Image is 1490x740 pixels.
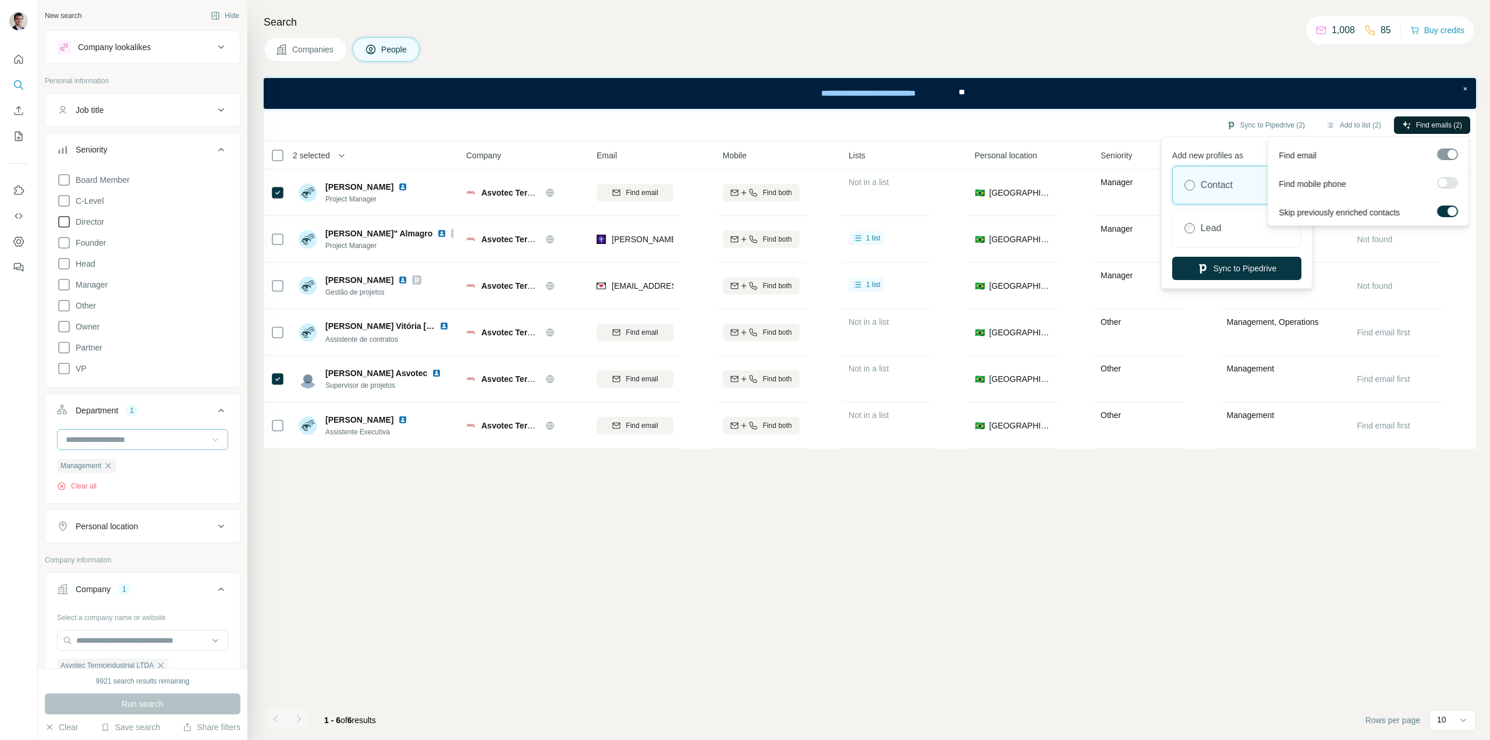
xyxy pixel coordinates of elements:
span: Mobile [723,150,747,161]
span: Find email [626,420,658,431]
div: Job title [76,104,104,116]
button: Enrich CSV [9,100,28,121]
img: LinkedIn logo [398,182,407,192]
span: Not found [1357,235,1393,244]
button: Find email [597,184,673,201]
button: Share filters [183,721,240,733]
button: Find emails (2) [1394,116,1470,134]
span: Owner [71,321,100,332]
span: Find emails (2) [1416,120,1462,130]
button: Add to list (2) [1318,116,1389,134]
span: Find email first [1357,328,1410,337]
img: LinkedIn logo [439,321,449,331]
span: 🇧🇷 [975,187,985,199]
button: Job title [45,96,240,124]
div: 1 [118,584,131,594]
span: Rows per page [1365,714,1420,726]
span: Find both [762,327,792,338]
span: Find both [762,374,792,384]
img: Avatar [299,183,317,202]
button: Feedback [9,257,28,278]
span: Manager [1101,224,1133,233]
span: Find email first [1357,421,1410,430]
span: Not in a list [849,410,889,420]
span: Email [597,150,617,161]
p: 85 [1381,23,1391,37]
button: Find both [723,324,800,341]
span: Gestão de projetos [325,287,421,298]
img: LinkedIn logo [437,229,446,238]
span: 2 selected [293,150,330,161]
span: [PERSON_NAME] Asvotec [325,367,427,379]
span: Project Manager [325,240,453,251]
span: results [324,716,376,725]
div: Seniority [76,144,107,155]
span: Project Manager [325,194,412,204]
span: [PERSON_NAME]" Almagro [325,228,432,239]
span: [PERSON_NAME][EMAIL_ADDRESS][DOMAIN_NAME] [612,235,817,244]
span: [GEOGRAPHIC_DATA] [989,187,1052,199]
span: Not in a list [849,317,889,327]
span: Asvotec Termoindustrial LTDA [481,374,599,384]
div: Personal location [76,521,138,532]
span: [PERSON_NAME] [325,414,393,426]
span: Asvotec Termoindustrial LTDA [481,281,599,291]
button: Clear [45,721,78,733]
img: Logo of Asvotec Termoindustrial LTDA [466,188,476,197]
button: Find both [723,184,800,201]
span: Other [1101,364,1121,373]
span: Supervisor de projetos [325,380,446,391]
span: Company [466,150,501,161]
span: Board Member [71,174,130,186]
span: [GEOGRAPHIC_DATA] [989,327,1052,338]
button: Quick start [9,49,28,70]
span: Other [1101,317,1121,327]
button: Find email [597,370,673,388]
button: Use Surfe on LinkedIn [9,180,28,201]
span: Director [71,216,104,228]
span: [EMAIL_ADDRESS][PERSON_NAME][DOMAIN_NAME] [612,281,817,291]
span: 1 - 6 [324,716,340,725]
button: My lists [9,126,28,147]
button: Department1 [45,396,240,429]
span: Asvotec Termoindustrial LTDA [481,235,599,244]
img: Logo of Asvotec Termoindustrial LTDA [466,281,476,291]
span: Asvotec Termoindustrial LTDA [481,328,599,337]
img: Avatar [299,277,317,295]
span: Asvotec Termoindustrial LTDA [481,421,599,430]
p: Add new profiles as [1172,145,1301,161]
img: provider findymail logo [597,280,606,292]
span: Not in a list [849,178,889,187]
label: Lead [1201,221,1222,235]
button: Find email [597,417,673,434]
button: Find both [723,370,800,388]
div: Company [76,583,111,595]
span: [GEOGRAPHIC_DATA] [989,420,1052,431]
span: [GEOGRAPHIC_DATA] [989,233,1052,245]
span: Other [1101,410,1121,420]
span: Founder [71,237,106,249]
span: [GEOGRAPHIC_DATA] [989,373,1052,385]
span: 🇧🇷 [975,233,985,245]
img: Avatar [299,416,317,435]
span: 6 [347,716,352,725]
span: Find both [762,420,792,431]
span: [GEOGRAPHIC_DATA] [989,280,1052,292]
button: Find both [723,231,800,248]
span: Management [61,461,101,471]
span: Manager [1101,178,1133,187]
span: VP [71,363,87,374]
iframe: Banner [264,78,1476,109]
img: Logo of Asvotec Termoindustrial LTDA [466,421,476,430]
p: 1,008 [1332,23,1355,37]
span: Personal location [975,150,1037,161]
span: Assistente de contratos [325,335,398,344]
span: Lists [849,150,865,161]
button: Sync to Pipedrive [1172,257,1301,280]
span: of [340,716,347,725]
span: Find both [762,187,792,198]
span: Not in a list [849,364,889,373]
span: 🇧🇷 [975,327,985,338]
